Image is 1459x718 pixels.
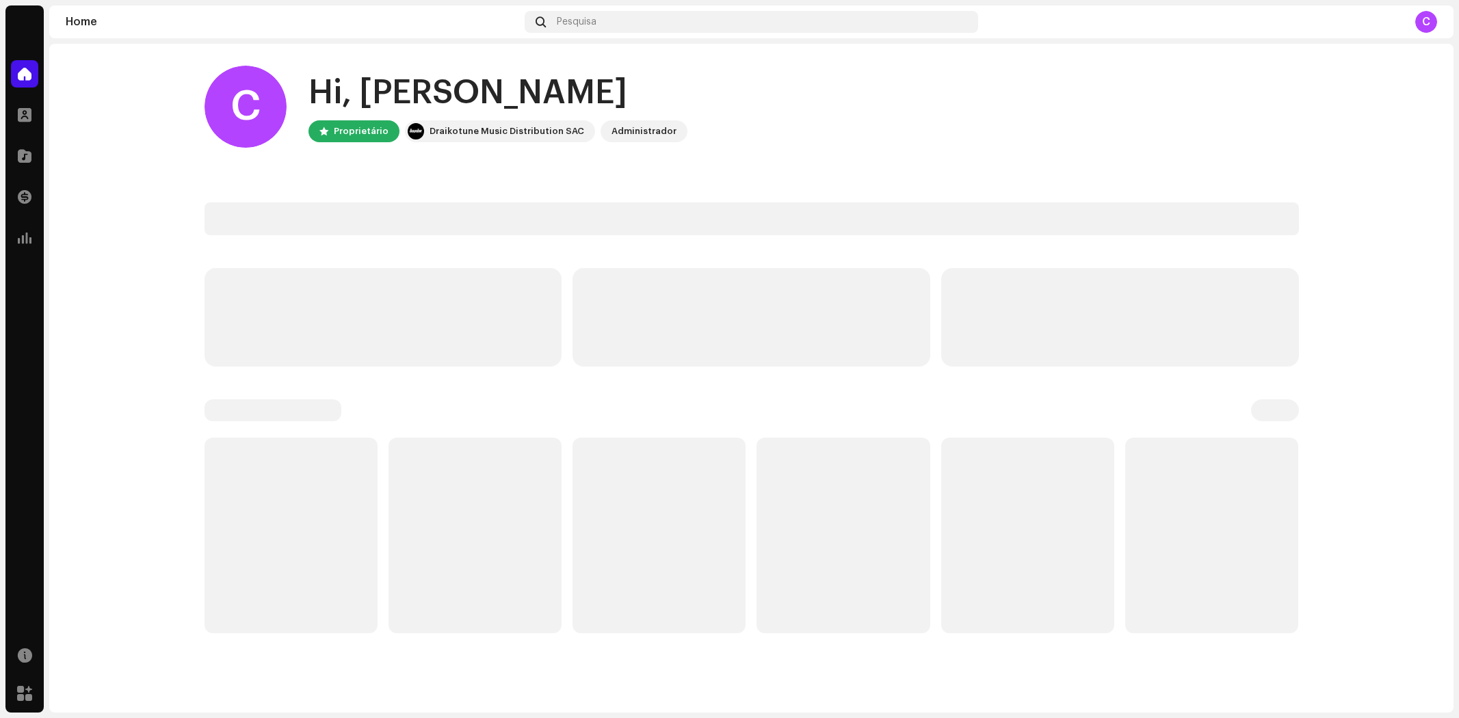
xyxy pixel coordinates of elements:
img: 10370c6a-d0e2-4592-b8a2-38f444b0ca44 [408,123,424,139]
div: Administrador [612,123,676,139]
div: Home [66,16,519,27]
div: Draikotune Music Distribution SAC [430,123,584,139]
div: C [1415,11,1437,33]
div: C [205,66,287,148]
div: Hi, [PERSON_NAME] [308,71,687,115]
span: Pesquisa [557,16,596,27]
div: Proprietário [334,123,389,139]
